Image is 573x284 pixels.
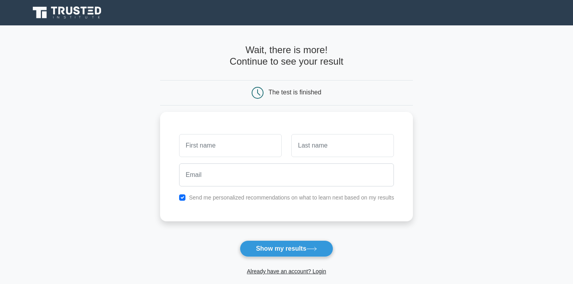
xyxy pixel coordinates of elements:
[160,44,413,67] h4: Wait, there is more! Continue to see your result
[240,240,333,257] button: Show my results
[291,134,394,157] input: Last name
[179,163,394,186] input: Email
[189,194,394,201] label: Send me personalized recommendations on what to learn next based on my results
[269,89,321,96] div: The test is finished
[179,134,282,157] input: First name
[247,268,326,274] a: Already have an account? Login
